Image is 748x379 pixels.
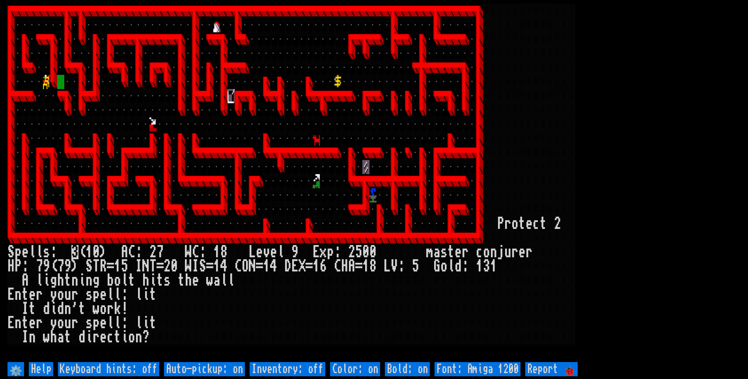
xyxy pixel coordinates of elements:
input: Help [29,362,53,376]
div: r [93,330,100,344]
div: r [71,316,78,330]
div: l [448,259,455,273]
div: n [15,316,22,330]
div: : [22,259,29,273]
div: C [192,245,199,259]
div: t [128,273,135,288]
div: b [107,273,114,288]
div: : [135,245,142,259]
input: Color: on [330,362,380,376]
div: : [50,245,57,259]
div: l [114,316,121,330]
div: G [433,259,440,273]
div: l [114,288,121,302]
div: o [128,330,135,344]
div: C [235,259,242,273]
div: 2 [164,259,171,273]
div: 0 [362,245,369,259]
div: t [22,316,29,330]
input: Bold: on [385,362,430,376]
div: n [64,302,71,316]
div: t [64,273,71,288]
div: 1 [213,245,220,259]
div: m [426,245,433,259]
div: s [86,316,93,330]
div: l [135,288,142,302]
div: 2 [554,217,561,231]
div: r [107,302,114,316]
div: e [455,245,462,259]
input: Font: Amiga 1200 [435,362,520,376]
div: i [50,302,57,316]
div: n [86,273,93,288]
div: 1 [490,259,497,273]
div: r [526,245,533,259]
div: u [504,245,511,259]
div: c [476,245,483,259]
div: r [36,288,43,302]
div: 7 [57,259,64,273]
div: o [483,245,490,259]
div: t [64,330,71,344]
div: g [93,273,100,288]
div: o [100,302,107,316]
div: u [64,288,71,302]
div: v [263,245,270,259]
div: y [50,288,57,302]
div: s [86,288,93,302]
div: t [29,302,36,316]
div: 1 [213,259,220,273]
input: Report 🐞 [525,362,578,376]
div: E [291,259,298,273]
div: l [36,245,43,259]
div: e [192,273,199,288]
div: ( [78,245,86,259]
div: 5 [412,259,419,273]
div: 9 [291,245,298,259]
div: o [57,316,64,330]
div: l [121,273,128,288]
div: E [7,288,15,302]
input: Keyboard hints: off [58,362,159,376]
div: e [100,316,107,330]
div: i [43,273,50,288]
div: = [206,259,213,273]
div: l [135,316,142,330]
div: I [22,302,29,316]
div: k [114,302,121,316]
div: l [228,273,235,288]
div: p [327,245,334,259]
div: p [93,316,100,330]
input: Auto-pickup: on [164,362,245,376]
div: ( [50,259,57,273]
div: 7 [36,259,43,273]
div: 1 [476,259,483,273]
div: 4 [270,259,277,273]
div: 9 [43,259,50,273]
div: w [206,273,213,288]
div: I [22,330,29,344]
div: : [398,259,405,273]
div: o [57,288,64,302]
div: ' [71,302,78,316]
div: 2 [149,245,157,259]
div: S [199,259,206,273]
div: e [100,330,107,344]
div: l [107,316,114,330]
div: ) [71,259,78,273]
div: 5 [355,245,362,259]
div: s [43,245,50,259]
div: W [185,245,192,259]
div: y [50,316,57,330]
div: e [29,316,36,330]
div: t [149,316,157,330]
div: S [86,259,93,273]
div: H [341,259,348,273]
div: : [199,245,206,259]
div: d [455,259,462,273]
div: r [504,217,511,231]
div: S [7,245,15,259]
div: l [107,288,114,302]
div: = [306,259,313,273]
div: t [540,217,547,231]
